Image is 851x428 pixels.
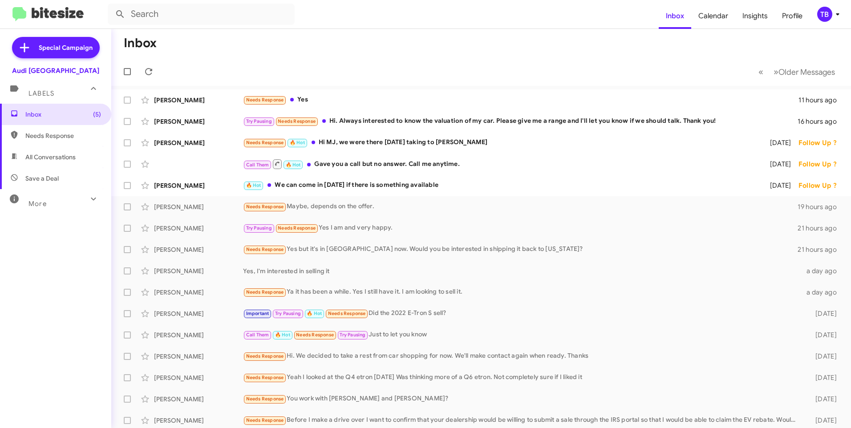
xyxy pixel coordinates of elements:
[154,224,243,233] div: [PERSON_NAME]
[286,162,301,168] span: 🔥 Hot
[154,331,243,339] div: [PERSON_NAME]
[243,158,758,170] div: Gave you a call but no answer. Call me anytime.
[768,63,840,81] button: Next
[154,309,243,318] div: [PERSON_NAME]
[758,160,798,169] div: [DATE]
[278,225,316,231] span: Needs Response
[275,311,301,316] span: Try Pausing
[278,118,316,124] span: Needs Response
[12,37,100,58] a: Special Campaign
[275,332,290,338] span: 🔥 Hot
[753,63,769,81] button: Previous
[691,3,735,29] a: Calendar
[290,140,305,145] span: 🔥 Hot
[801,331,844,339] div: [DATE]
[154,245,243,254] div: [PERSON_NAME]
[25,110,101,119] span: Inbox
[243,116,798,126] div: Hi. Always interested to know the valuation of my car. Please give me a range and I'll let you kn...
[154,202,243,211] div: [PERSON_NAME]
[243,394,801,404] div: You work with [PERSON_NAME] and [PERSON_NAME]?
[798,96,844,105] div: 11 hours ago
[154,181,243,190] div: [PERSON_NAME]
[243,330,801,340] div: Just to let you know
[243,180,758,190] div: We can come in [DATE] if there is something available
[798,224,844,233] div: 21 hours ago
[798,160,844,169] div: Follow Up ?
[754,63,840,81] nav: Page navigation example
[246,182,261,188] span: 🔥 Hot
[93,110,101,119] span: (5)
[801,416,844,425] div: [DATE]
[246,140,284,145] span: Needs Response
[154,266,243,275] div: [PERSON_NAME]
[154,416,243,425] div: [PERSON_NAME]
[12,66,99,75] div: Audi [GEOGRAPHIC_DATA]
[246,289,284,295] span: Needs Response
[775,3,810,29] a: Profile
[243,351,801,361] div: Hi. We decided to take a rest from car shopping for now. We'll make contact again when ready. Thanks
[25,174,59,183] span: Save a Deal
[243,415,801,425] div: Before I make a drive over I want to confirm that your dealership would be willing to submit a sa...
[243,244,798,254] div: Yes but it's in [GEOGRAPHIC_DATA] now. Would you be interested in shipping it back to [US_STATE]?
[798,202,844,211] div: 19 hours ago
[735,3,775,29] a: Insights
[25,131,101,140] span: Needs Response
[28,89,54,97] span: Labels
[801,266,844,275] div: a day ago
[798,245,844,254] div: 21 hours ago
[758,181,798,190] div: [DATE]
[154,395,243,404] div: [PERSON_NAME]
[124,36,157,50] h1: Inbox
[798,181,844,190] div: Follow Up ?
[246,417,284,423] span: Needs Response
[810,7,841,22] button: TB
[659,3,691,29] a: Inbox
[243,95,798,105] div: Yes
[243,308,801,319] div: Did the 2022 E-Tron S sell?
[154,96,243,105] div: [PERSON_NAME]
[801,395,844,404] div: [DATE]
[154,138,243,147] div: [PERSON_NAME]
[243,287,801,297] div: Ya it has been a while. Yes I still have it. I am looking to sell it.
[154,373,243,382] div: [PERSON_NAME]
[296,332,334,338] span: Needs Response
[801,373,844,382] div: [DATE]
[154,352,243,361] div: [PERSON_NAME]
[154,117,243,126] div: [PERSON_NAME]
[246,375,284,380] span: Needs Response
[243,372,801,383] div: Yeah I looked at the Q4 etron [DATE] Was thinking more of a Q6 etron. Not completely sure if I li...
[758,138,798,147] div: [DATE]
[246,118,272,124] span: Try Pausing
[39,43,93,52] span: Special Campaign
[801,352,844,361] div: [DATE]
[154,288,243,297] div: [PERSON_NAME]
[246,311,269,316] span: Important
[246,396,284,402] span: Needs Response
[246,246,284,252] span: Needs Response
[246,97,284,103] span: Needs Response
[307,311,322,316] span: 🔥 Hot
[108,4,295,25] input: Search
[246,162,269,168] span: Call Them
[246,204,284,210] span: Needs Response
[246,225,272,231] span: Try Pausing
[340,332,365,338] span: Try Pausing
[758,66,763,77] span: «
[243,202,798,212] div: Maybe, depends on the offer.
[798,138,844,147] div: Follow Up ?
[246,353,284,359] span: Needs Response
[798,117,844,126] div: 16 hours ago
[25,153,76,162] span: All Conversations
[774,66,778,77] span: »
[243,137,758,148] div: Hi MJ, we were there [DATE] taking to [PERSON_NAME]
[28,200,47,208] span: More
[246,332,269,338] span: Call Them
[778,67,835,77] span: Older Messages
[243,266,801,275] div: Yes, I'm interested in selling it
[801,309,844,318] div: [DATE]
[243,223,798,233] div: Yes I am and very happy.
